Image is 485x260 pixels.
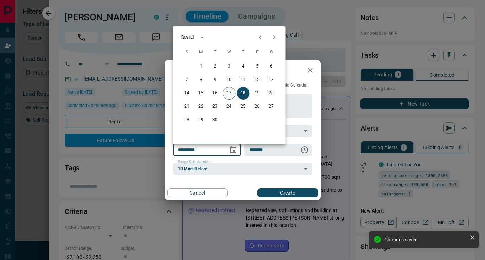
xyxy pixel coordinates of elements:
button: 2 [209,60,222,73]
button: 13 [265,74,278,86]
button: 23 [209,100,222,113]
div: [DATE] [181,34,194,40]
button: 18 [237,87,250,100]
button: 22 [195,100,208,113]
span: Thursday [237,45,250,59]
button: 25 [237,100,250,113]
button: 30 [209,114,222,126]
label: Google Calendar Alert [178,160,212,164]
button: 3 [223,60,236,73]
label: Time [249,141,259,145]
span: Sunday [181,45,193,59]
h2: New Task [165,60,212,82]
button: 10 [223,74,236,86]
button: 24 [223,100,236,113]
button: Next month [267,30,281,44]
button: 17 [223,87,236,100]
button: 21 [181,100,193,113]
label: Date [178,141,187,145]
span: Wednesday [223,45,236,59]
button: 20 [265,87,278,100]
button: 26 [251,100,264,113]
button: 16 [209,87,222,100]
div: Changes saved [384,237,467,242]
button: 1 [195,60,208,73]
button: 14 [181,87,193,100]
button: Previous month [253,30,267,44]
button: 12 [251,74,264,86]
button: 8 [195,74,208,86]
button: 28 [181,114,193,126]
button: 15 [195,87,208,100]
span: Saturday [265,45,278,59]
button: Cancel [167,188,228,197]
button: Choose date, selected date is Sep 18, 2025 [226,143,240,157]
button: 29 [195,114,208,126]
button: 11 [237,74,250,86]
button: 6 [265,60,278,73]
button: 4 [237,60,250,73]
button: 5 [251,60,264,73]
div: 10 Mins Before [173,163,312,175]
span: Friday [251,45,264,59]
span: Monday [195,45,208,59]
button: 27 [265,100,278,113]
button: calendar view is open, switch to year view [196,31,208,43]
button: Create [257,188,318,197]
button: 19 [251,87,264,100]
button: 7 [181,74,193,86]
button: Choose time, selected time is 6:00 AM [298,143,312,157]
button: 9 [209,74,222,86]
span: Tuesday [209,45,222,59]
